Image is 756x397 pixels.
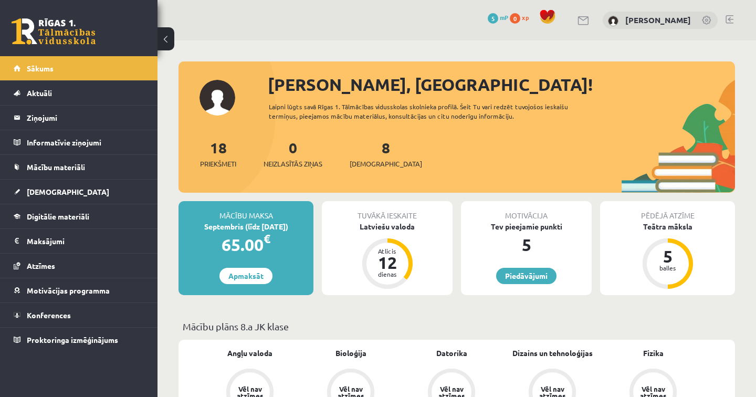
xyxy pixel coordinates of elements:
a: Informatīvie ziņojumi [14,130,144,154]
a: Fizika [643,348,664,359]
div: balles [652,265,684,271]
div: Tuvākā ieskaite [322,201,453,221]
span: Motivācijas programma [27,286,110,295]
a: Teātra māksla 5 balles [600,221,735,290]
a: Aktuāli [14,81,144,105]
span: [DEMOGRAPHIC_DATA] [27,187,109,196]
div: Tev pieejamie punkti [461,221,592,232]
a: 0 xp [510,13,534,22]
a: [DEMOGRAPHIC_DATA] [14,180,144,204]
span: 0 [510,13,520,24]
div: 5 [652,248,684,265]
a: Dizains un tehnoloģijas [512,348,593,359]
legend: Informatīvie ziņojumi [27,130,144,154]
span: [DEMOGRAPHIC_DATA] [350,159,422,169]
div: Laipni lūgts savā Rīgas 1. Tālmācības vidusskolas skolnieka profilā. Šeit Tu vari redzēt tuvojošo... [269,102,603,121]
span: mP [500,13,508,22]
span: Sākums [27,64,54,73]
a: Atzīmes [14,254,144,278]
a: 18Priekšmeti [200,138,236,169]
div: Mācību maksa [178,201,313,221]
a: 0Neizlasītās ziņas [264,138,322,169]
div: Teātra māksla [600,221,735,232]
span: Digitālie materiāli [27,212,89,221]
div: Atlicis [372,248,403,254]
a: Maksājumi [14,229,144,253]
div: dienas [372,271,403,277]
a: Sākums [14,56,144,80]
span: Priekšmeti [200,159,236,169]
div: [PERSON_NAME], [GEOGRAPHIC_DATA]! [268,72,735,97]
span: Atzīmes [27,261,55,270]
span: Proktoringa izmēģinājums [27,335,118,344]
span: Konferences [27,310,71,320]
span: Mācību materiāli [27,162,85,172]
div: Septembris (līdz [DATE]) [178,221,313,232]
a: Motivācijas programma [14,278,144,302]
div: Motivācija [461,201,592,221]
a: Datorika [436,348,467,359]
span: € [264,231,270,246]
div: Pēdējā atzīme [600,201,735,221]
a: Proktoringa izmēģinājums [14,328,144,352]
a: 8[DEMOGRAPHIC_DATA] [350,138,422,169]
a: Angļu valoda [227,348,272,359]
span: Neizlasītās ziņas [264,159,322,169]
a: Digitālie materiāli [14,204,144,228]
span: 5 [488,13,498,24]
legend: Maksājumi [27,229,144,253]
a: Konferences [14,303,144,327]
a: Bioloģija [335,348,366,359]
a: Rīgas 1. Tālmācības vidusskola [12,18,96,45]
img: Luīze Vasiļjeva [608,16,618,26]
div: Latviešu valoda [322,221,453,232]
span: xp [522,13,529,22]
div: 65.00 [178,232,313,257]
a: Latviešu valoda Atlicis 12 dienas [322,221,453,290]
a: Apmaksāt [219,268,272,284]
legend: Ziņojumi [27,106,144,130]
div: 12 [372,254,403,271]
a: Mācību materiāli [14,155,144,179]
a: 5 mP [488,13,508,22]
a: Ziņojumi [14,106,144,130]
div: 5 [461,232,592,257]
p: Mācību plāns 8.a JK klase [183,319,731,333]
a: [PERSON_NAME] [625,15,691,25]
span: Aktuāli [27,88,52,98]
a: Piedāvājumi [496,268,556,284]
